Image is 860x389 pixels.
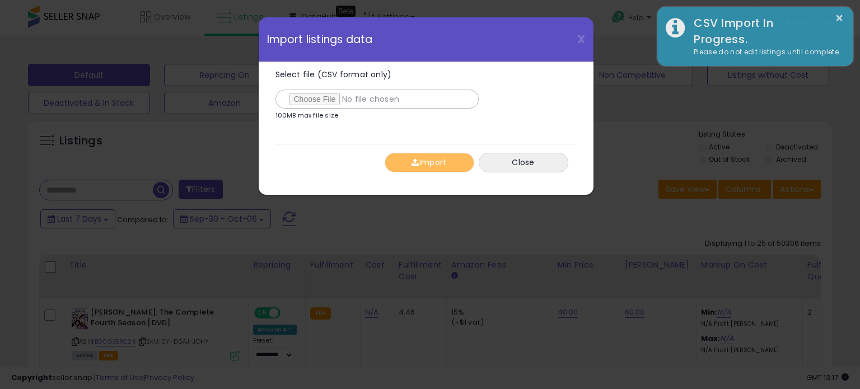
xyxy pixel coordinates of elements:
div: Please do not edit listings until complete. [685,47,845,58]
span: Import listings data [267,34,373,45]
button: Close [479,153,568,172]
div: CSV Import In Progress. [685,15,845,47]
span: X [577,31,585,47]
span: Select file (CSV format only) [275,69,392,80]
p: 100MB max file size [275,113,339,119]
button: Import [385,153,474,172]
button: × [835,11,844,25]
